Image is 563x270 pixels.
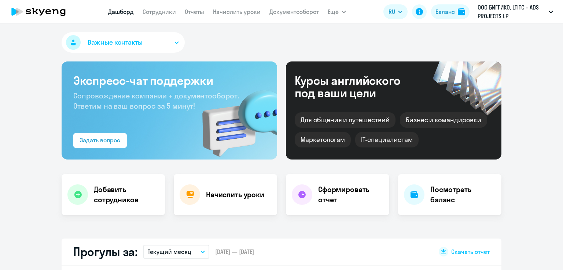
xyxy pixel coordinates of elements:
[73,73,265,88] h3: Экспресс-чат поддержки
[192,77,277,160] img: bg-img
[213,8,261,15] a: Начислить уроки
[328,7,339,16] span: Ещё
[73,91,239,110] span: Сопровождение компании + документооборот. Ответим на ваш вопрос за 5 минут!
[94,184,159,205] h4: Добавить сотрудников
[108,8,134,15] a: Дашборд
[269,8,319,15] a: Документооборот
[430,184,496,205] h4: Посмотреть баланс
[328,4,346,19] button: Ещё
[62,32,185,53] button: Важные контакты
[478,3,546,20] p: ООО БИГГИКО, LTITC - ADS PROJECTS LP
[185,8,204,15] a: Отчеты
[458,8,465,15] img: balance
[148,247,191,256] p: Текущий месяц
[435,7,455,16] div: Баланс
[400,112,487,128] div: Бизнес и командировки
[295,132,351,147] div: Маркетологам
[295,112,395,128] div: Для общения и путешествий
[318,184,383,205] h4: Сформировать отчет
[80,136,120,145] div: Задать вопрос
[206,190,264,200] h4: Начислить уроки
[383,4,408,19] button: RU
[451,248,490,256] span: Скачать отчет
[431,4,470,19] button: Балансbalance
[143,8,176,15] a: Сотрудники
[73,244,137,259] h2: Прогулы за:
[295,74,420,99] div: Курсы английского под ваши цели
[143,245,209,259] button: Текущий месяц
[474,3,557,20] button: ООО БИГГИКО, LTITC - ADS PROJECTS LP
[355,132,418,147] div: IT-специалистам
[215,248,254,256] span: [DATE] — [DATE]
[88,38,143,47] span: Важные контакты
[73,133,127,148] button: Задать вопрос
[389,7,395,16] span: RU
